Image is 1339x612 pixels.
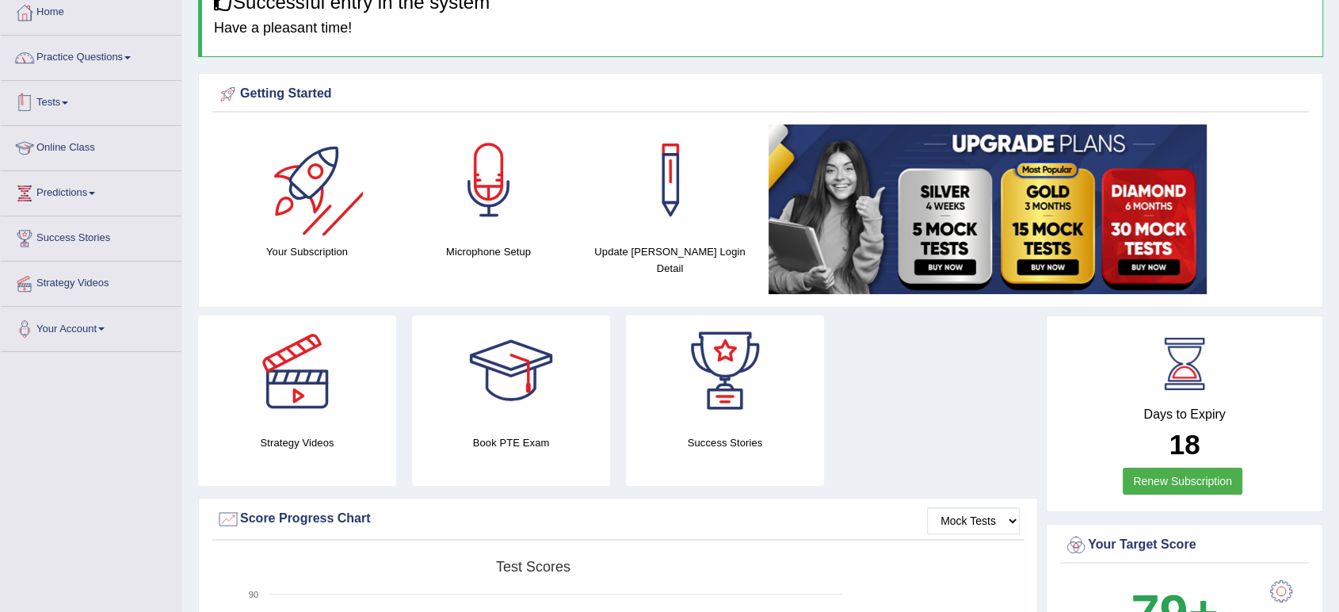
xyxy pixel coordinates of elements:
a: Tests [1,81,181,120]
h4: Update [PERSON_NAME] Login Detail [587,243,753,277]
h4: Book PTE Exam [412,434,610,451]
h4: Have a pleasant time! [214,21,1310,36]
a: Strategy Videos [1,262,181,301]
h4: Days to Expiry [1064,407,1305,422]
a: Success Stories [1,216,181,256]
text: 90 [249,590,258,599]
div: Your Target Score [1064,534,1305,557]
a: Practice Questions [1,36,181,75]
b: 18 [1169,429,1200,460]
div: Getting Started [216,82,1305,106]
a: Predictions [1,171,181,211]
tspan: Test scores [496,559,570,575]
a: Renew Subscription [1123,468,1242,495]
a: Your Account [1,307,181,346]
h4: Success Stories [626,434,824,451]
h4: Your Subscription [224,243,390,260]
h4: Strategy Videos [198,434,396,451]
h4: Microphone Setup [406,243,571,260]
a: Online Class [1,126,181,166]
div: Score Progress Chart [216,507,1020,531]
img: small5.jpg [769,124,1207,294]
